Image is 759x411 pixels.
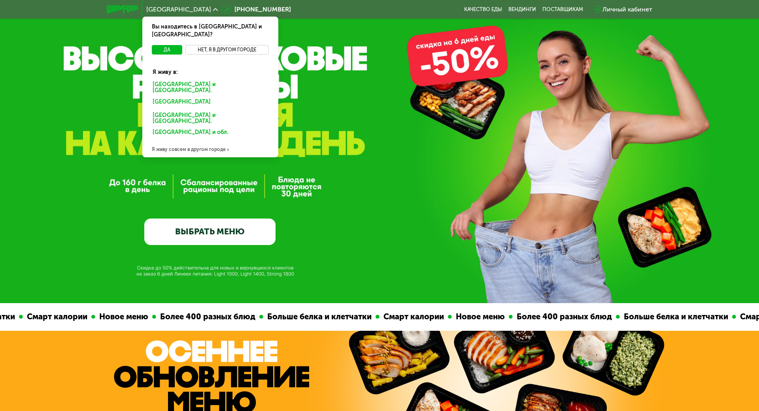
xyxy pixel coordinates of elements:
[146,6,211,13] span: [GEOGRAPHIC_DATA]
[147,79,274,96] div: [GEOGRAPHIC_DATA] и [GEOGRAPHIC_DATA].
[147,62,274,76] div: Я живу в:
[147,110,274,127] div: [GEOGRAPHIC_DATA] и [GEOGRAPHIC_DATA].
[144,219,276,245] a: ВЫБРАТЬ МЕНЮ
[147,97,270,109] div: [GEOGRAPHIC_DATA]
[152,45,182,55] button: Да
[222,5,291,14] a: [PHONE_NUMBER]
[602,5,652,14] div: Личный кабинет
[451,311,508,323] div: Новое меню
[512,311,616,323] div: Более 400 разных блюд
[185,45,269,55] button: Нет, я в другом городе
[464,6,502,13] a: Качество еды
[542,6,583,13] div: поставщикам
[156,311,259,323] div: Более 400 разных блюд
[142,141,278,157] div: Я живу совсем в другом городе
[619,311,732,323] div: Больше белка и клетчатки
[23,311,91,323] div: Смарт калории
[142,17,278,45] div: Вы находитесь в [GEOGRAPHIC_DATA] и [GEOGRAPHIC_DATA]?
[508,6,536,13] a: Вендинги
[147,127,270,140] div: [GEOGRAPHIC_DATA] и обл.
[263,311,375,323] div: Больше белка и клетчатки
[379,311,447,323] div: Смарт калории
[95,311,152,323] div: Новое меню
